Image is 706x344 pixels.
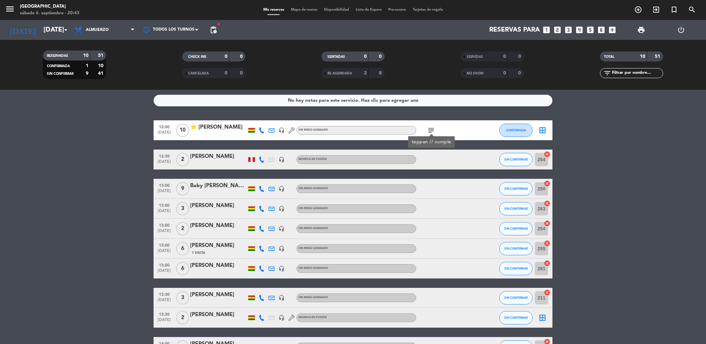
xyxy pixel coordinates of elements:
[544,260,550,267] i: cancel
[298,187,328,190] span: Sin menú asignado
[544,289,550,296] i: cancel
[575,26,584,34] i: looks_4
[156,209,173,216] span: [DATE]
[225,54,227,59] strong: 0
[321,8,352,12] span: Disponibilidad
[176,311,189,324] span: 2
[279,186,285,192] i: headset_mic
[499,242,532,255] button: SIN CONFIRMAR
[190,310,247,319] div: [PERSON_NAME]
[217,22,221,26] span: fiber_manual_record
[298,247,328,250] span: Sin menú asignado
[190,290,247,299] div: [PERSON_NAME]
[47,54,68,57] span: RESERVADAS
[604,55,614,58] span: TOTAL
[98,63,105,68] strong: 10
[176,262,189,275] span: 6
[47,72,73,75] span: SIN CONFIRMAR
[240,54,244,59] strong: 0
[279,315,285,321] i: headset_mic
[327,72,352,75] span: RE AGENDADA
[504,227,528,230] span: SIN CONFIRMAR
[652,6,660,14] i: exit_to_app
[544,220,550,227] i: cancel
[192,250,205,256] span: 1 Visita
[176,202,189,215] span: 3
[279,226,285,232] i: headset_mic
[499,311,532,324] button: SIN CONFIRMAR
[156,160,173,167] span: [DATE]
[298,207,328,210] span: Sin menú asignado
[156,241,173,249] span: 13:00
[688,6,696,14] i: search
[190,152,247,161] div: [PERSON_NAME]
[298,158,327,161] span: Reserva en Fusión
[190,123,247,132] div: ⭐ [PERSON_NAME]
[506,128,526,132] span: CONFIRMADA
[176,222,189,235] span: 2
[288,97,418,104] div: No hay notas para este servicio. Haz clic para agregar una
[379,54,383,59] strong: 0
[412,139,451,146] div: teppan // cumple
[156,310,173,318] span: 13:30
[176,182,189,195] span: 9
[489,26,540,34] span: Reservas para
[5,4,15,16] button: menu
[62,26,70,34] i: arrow_drop_down
[279,206,285,212] i: headset_mic
[209,26,217,34] span: pending_actions
[504,247,528,250] span: SIN CONFIRMAR
[190,241,247,250] div: [PERSON_NAME]
[240,71,244,75] strong: 0
[364,54,367,59] strong: 0
[225,71,227,75] strong: 0
[188,55,206,58] span: CHECK INS
[499,124,532,137] button: CONFIRMADA
[156,201,173,209] span: 13:00
[544,200,550,207] i: cancel
[327,55,345,58] span: SENTADAS
[98,53,105,58] strong: 51
[634,6,642,14] i: add_circle_outline
[176,291,189,304] span: 3
[499,182,532,195] button: SIN CONFIRMAR
[279,157,285,163] i: headset_mic
[467,72,484,75] span: NO SHOW
[260,8,288,12] span: Mis reservas
[564,26,573,34] i: looks_3
[677,26,685,34] i: power_settings_new
[661,20,701,40] div: LOG OUT
[410,8,446,12] span: Tarjetas de regalo
[504,296,528,299] span: SIN CONFIRMAR
[156,181,173,189] span: 13:00
[279,295,285,301] i: headset_mic
[611,69,663,77] input: Filtrar por nombre...
[156,221,173,229] span: 13:00
[655,54,661,59] strong: 51
[544,240,550,247] i: cancel
[279,246,285,252] i: headset_mic
[379,71,383,75] strong: 8
[542,26,551,34] i: looks_one
[156,318,173,325] span: [DATE]
[518,54,522,59] strong: 0
[640,54,645,59] strong: 10
[499,202,532,215] button: SIN CONFIRMAR
[47,64,70,68] span: CONFIRMADA
[538,126,546,134] i: border_all
[298,227,328,230] span: Sin menú asignado
[156,249,173,256] span: [DATE]
[98,71,105,76] strong: 41
[544,151,550,158] i: cancel
[298,129,328,131] span: Sin menú asignado
[504,207,528,210] span: SIN CONFIRMAR
[298,316,327,319] span: Reserva en Fusión
[156,298,173,305] span: [DATE]
[83,53,88,58] strong: 10
[504,316,528,319] span: SIN CONFIRMAR
[499,153,532,166] button: SIN CONFIRMAR
[352,8,385,12] span: Lista de Espera
[156,261,173,269] span: 13:00
[188,72,209,75] span: CANCELADA
[586,26,595,34] i: looks_5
